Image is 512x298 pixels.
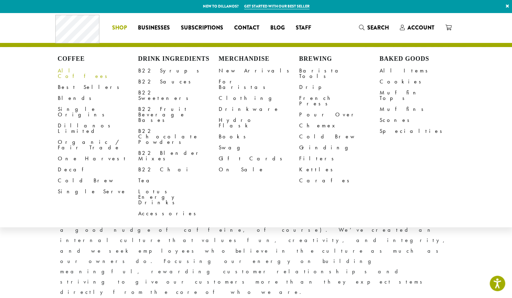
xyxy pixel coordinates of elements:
[58,153,138,164] a: One Harvest
[219,142,299,153] a: Swag
[138,164,219,175] a: B22 Chai
[138,76,219,87] a: B22 Sauces
[299,109,380,120] a: Pour Over
[353,22,394,33] a: Search
[296,24,311,32] span: Staff
[407,24,434,32] span: Account
[219,153,299,164] a: Gift Cards
[58,93,138,104] a: Blends
[380,87,460,104] a: Muffin Tops
[270,24,285,32] span: Blog
[299,55,380,63] h4: Brewing
[219,115,299,131] a: Hydro Flask
[244,3,309,9] a: Get started with our best seller
[58,104,138,120] a: Single Origins
[138,208,219,219] a: Accessories
[299,142,380,153] a: Grinding
[299,175,380,186] a: Carafes
[138,104,219,126] a: B22 Fruit Beverage Bases
[138,148,219,164] a: B22 Blender Mixes
[299,120,380,131] a: Chemex
[112,24,127,32] span: Shop
[58,164,138,175] a: Decaf
[138,55,219,63] h4: Drink Ingredients
[219,131,299,142] a: Books
[367,24,389,32] span: Search
[138,186,219,208] a: Lotus Energy Drinks
[58,186,138,197] a: Single Serve
[290,22,317,33] a: Staff
[219,65,299,76] a: New Arrivals
[299,131,380,142] a: Cold Brew
[380,115,460,126] a: Scones
[299,164,380,175] a: Kettles
[219,76,299,93] a: For Baristas
[58,55,138,63] h4: Coffee
[234,24,259,32] span: Contact
[219,164,299,175] a: On Sale
[138,175,219,186] a: Tea
[60,204,452,297] p: That’s the Mission Statement and it pairs nicely with a relentless passion for quality from start...
[380,65,460,76] a: All Items
[58,120,138,137] a: Dillanos Limited
[138,65,219,76] a: B22 Syrups
[299,82,380,93] a: Drip
[219,55,299,63] h4: Merchandise
[138,24,170,32] span: Businesses
[219,93,299,104] a: Clothing
[380,55,460,63] h4: Baked Goods
[58,82,138,93] a: Best Sellers
[138,126,219,148] a: B22 Chocolate Powders
[58,65,138,82] a: All Coffees
[299,65,380,82] a: Barista Tools
[380,126,460,137] a: Specialties
[138,87,219,104] a: B22 Sweeteners
[219,104,299,115] a: Drinkware
[58,137,138,153] a: Organic / Fair Trade
[380,104,460,115] a: Muffins
[58,175,138,186] a: Cold Brew
[380,76,460,87] a: Cookies
[107,22,132,33] a: Shop
[299,153,380,164] a: Filters
[181,24,223,32] span: Subscriptions
[299,93,380,109] a: French Press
